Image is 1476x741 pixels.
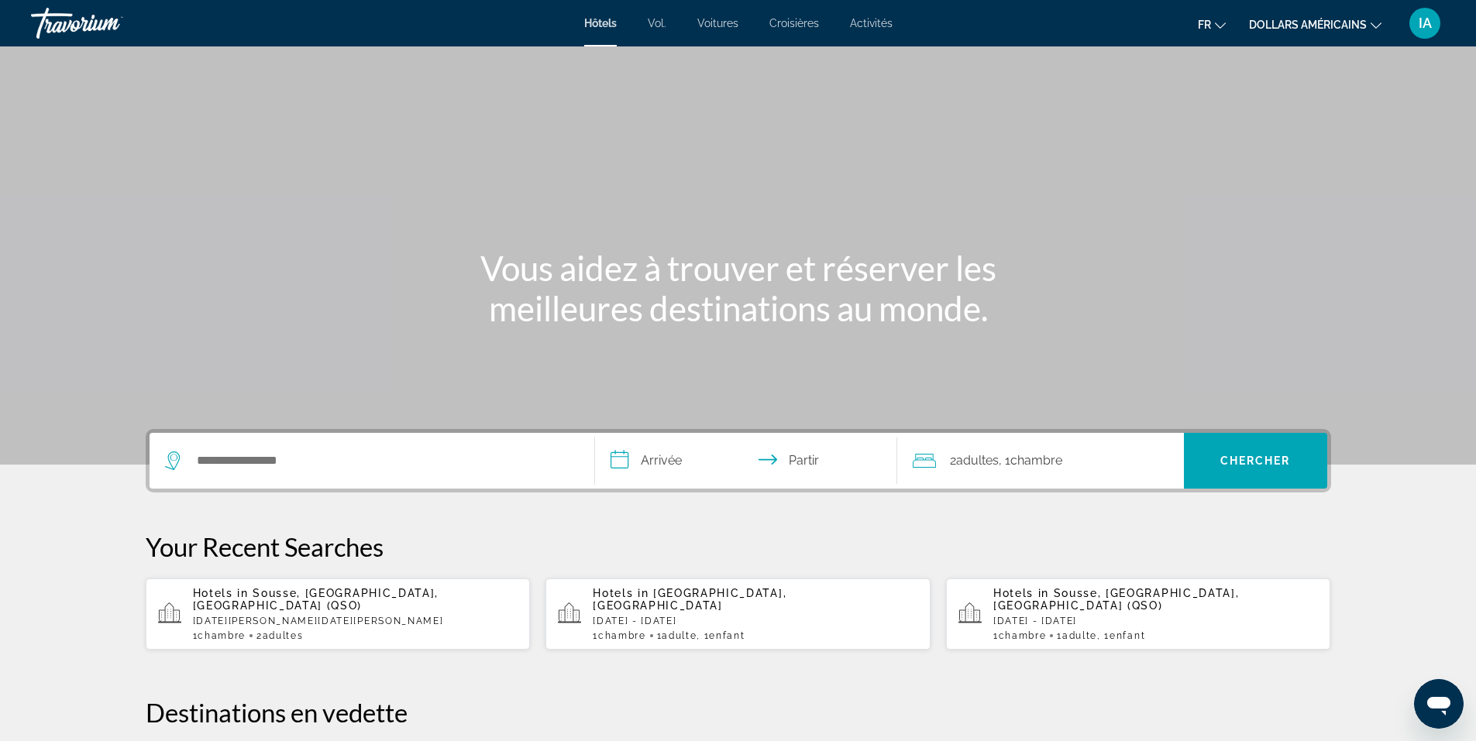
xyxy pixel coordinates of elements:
[1249,19,1367,31] font: dollars américains
[1220,455,1291,467] font: Chercher
[946,578,1331,650] button: Hotels in Sousse, [GEOGRAPHIC_DATA], [GEOGRAPHIC_DATA] (QSO)[DATE] - [DATE]1Chambre1Adulte, 1Enfant
[993,587,1049,599] span: Hotels in
[1184,433,1327,489] button: Recherche
[1010,453,1062,468] font: Chambre
[956,453,999,468] font: adultes
[593,630,645,641] span: 1
[950,453,956,468] font: 2
[1249,13,1381,36] button: Changer de devise
[1419,15,1432,31] font: IA
[993,630,1046,641] span: 1
[897,433,1184,489] button: Voyageurs : 2 adultes, 0 enfants
[256,630,303,641] span: 2
[263,630,304,641] span: Adultes
[593,587,649,599] span: Hotels in
[1062,630,1097,641] span: Adulte
[697,630,745,641] span: , 1
[31,3,186,43] a: Travorium
[769,17,819,29] a: Croisières
[545,578,931,650] button: Hotels in [GEOGRAPHIC_DATA], [GEOGRAPHIC_DATA][DATE] - [DATE]1Chambre1Adulte, 1Enfant
[657,630,697,641] span: 1
[648,17,666,29] a: Vol.
[999,453,1010,468] font: , 1
[1405,7,1445,39] button: Menu utilisateur
[584,17,617,29] a: Hôtels
[850,17,893,29] a: Activités
[480,248,996,328] font: Vous aidez à trouver et réserver les meilleures destinations au monde.
[1198,13,1226,36] button: Changer de langue
[999,630,1047,641] span: Chambre
[593,616,918,626] p: [DATE] - [DATE]
[193,616,518,626] p: [DATE][PERSON_NAME][DATE][PERSON_NAME]
[1198,19,1211,31] font: fr
[193,630,246,641] span: 1
[598,630,646,641] span: Chambre
[697,17,738,29] a: Voitures
[198,630,246,641] span: Chambre
[193,587,439,612] span: Sousse, [GEOGRAPHIC_DATA], [GEOGRAPHIC_DATA] (QSO)
[150,433,1327,489] div: Widget de recherche
[1057,630,1097,641] span: 1
[1097,630,1145,641] span: , 1
[1414,679,1464,729] iframe: Bouton de lancement de la fenêtre de messagerie
[146,531,1331,562] p: Your Recent Searches
[146,578,531,650] button: Hotels in Sousse, [GEOGRAPHIC_DATA], [GEOGRAPHIC_DATA] (QSO)[DATE][PERSON_NAME][DATE][PERSON_NAME...
[193,587,249,599] span: Hotels in
[593,587,786,612] span: [GEOGRAPHIC_DATA], [GEOGRAPHIC_DATA]
[709,630,745,641] span: Enfant
[993,587,1240,612] span: Sousse, [GEOGRAPHIC_DATA], [GEOGRAPHIC_DATA] (QSO)
[146,697,1331,728] h2: Destinations en vedette
[195,449,571,472] input: Rechercher une destination hôtelière
[595,433,897,489] button: Sélectionnez la date d'arrivée et de départ
[662,630,697,641] span: Adulte
[993,616,1319,626] p: [DATE] - [DATE]
[1110,630,1145,641] span: Enfant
